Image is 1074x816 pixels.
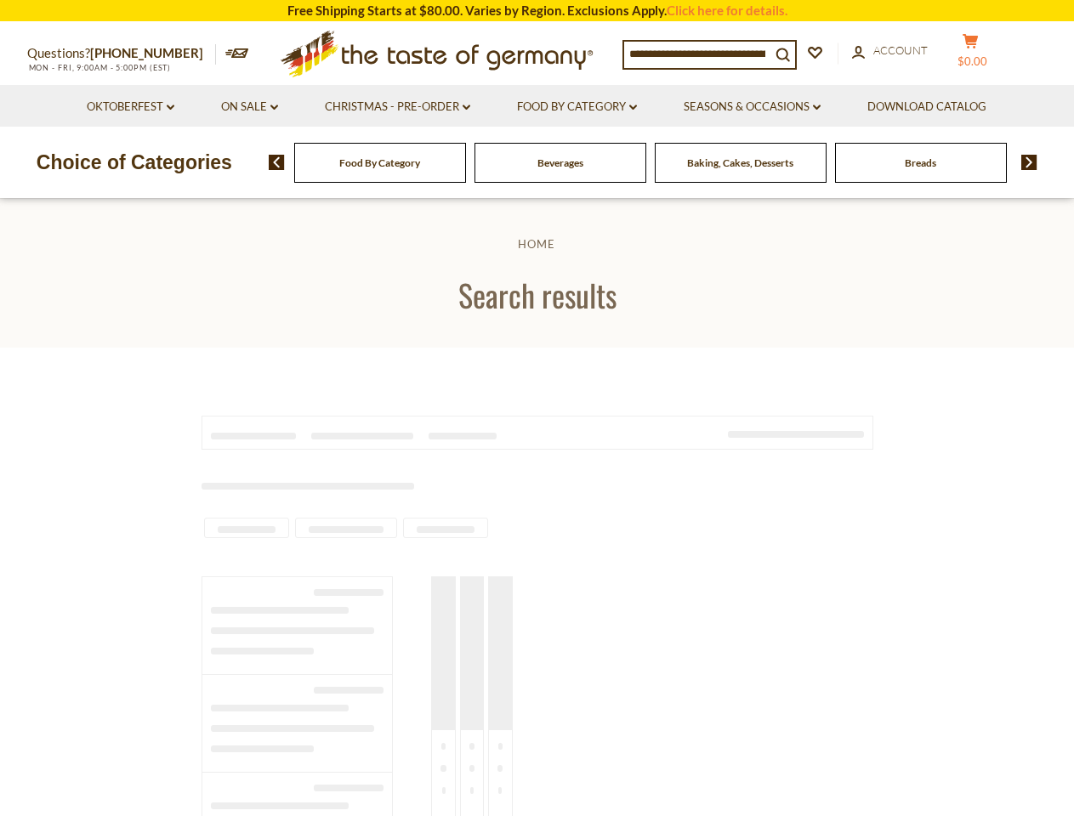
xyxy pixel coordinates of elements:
[958,54,987,68] span: $0.00
[339,156,420,169] a: Food By Category
[873,43,928,57] span: Account
[518,237,555,251] a: Home
[517,98,637,116] a: Food By Category
[687,156,793,169] a: Baking, Cakes, Desserts
[852,42,928,60] a: Account
[1021,155,1037,170] img: next arrow
[867,98,986,116] a: Download Catalog
[946,33,997,76] button: $0.00
[87,98,174,116] a: Oktoberfest
[684,98,821,116] a: Seasons & Occasions
[537,156,583,169] a: Beverages
[905,156,936,169] a: Breads
[269,155,285,170] img: previous arrow
[53,275,1021,314] h1: Search results
[221,98,278,116] a: On Sale
[667,3,787,18] a: Click here for details.
[90,45,203,60] a: [PHONE_NUMBER]
[27,63,172,72] span: MON - FRI, 9:00AM - 5:00PM (EST)
[325,98,470,116] a: Christmas - PRE-ORDER
[27,42,216,65] p: Questions?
